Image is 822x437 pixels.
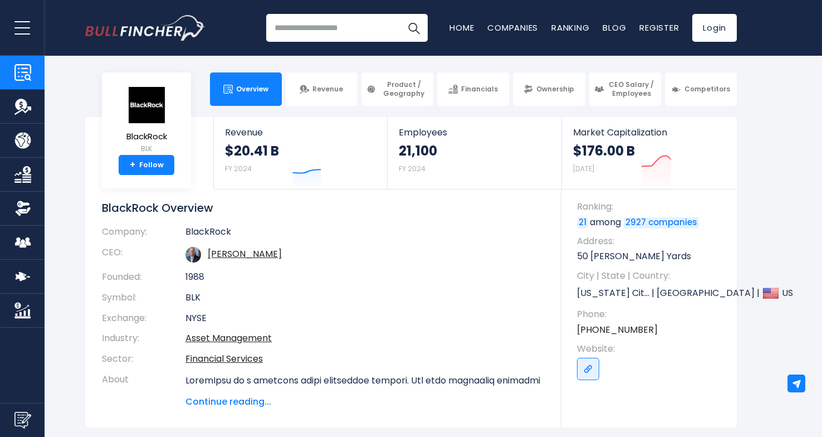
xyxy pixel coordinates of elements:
a: Ranking [551,22,589,33]
small: BLK [126,144,167,154]
span: City | State | Country: [577,270,726,282]
span: Website: [577,343,726,355]
a: Go to link [577,358,599,380]
th: Sector: [102,349,185,370]
span: Ownership [536,85,574,94]
th: Symbol: [102,288,185,308]
a: Revenue $20.41 B FY 2024 [214,117,387,189]
th: Founded: [102,267,185,288]
a: Product / Geography [361,72,433,106]
strong: 21,100 [399,142,437,159]
a: Asset Management [185,332,272,344]
img: Bullfincher logo [85,15,205,41]
span: Financials [461,85,498,94]
strong: $20.41 B [225,142,279,159]
span: Competitors [684,85,730,94]
th: Industry: [102,328,185,349]
small: FY 2024 [225,164,252,173]
img: Ownership [14,200,31,217]
a: Employees 21,100 FY 2024 [388,117,561,189]
a: ceo [208,247,282,260]
strong: + [130,160,135,170]
td: 1988 [185,267,545,288]
a: Go to homepage [85,15,205,41]
a: Competitors [665,72,737,106]
small: FY 2024 [399,164,425,173]
a: Blog [603,22,626,33]
th: About [102,370,185,409]
p: among [577,216,726,229]
p: [US_STATE] Cit... | [GEOGRAPHIC_DATA] | US [577,285,726,302]
a: 21 [577,217,588,229]
a: CEO Salary / Employees [589,72,661,106]
td: BlackRock [185,226,545,242]
span: Phone: [577,308,726,321]
a: +Follow [119,155,174,175]
td: BLK [185,288,545,308]
a: Market Capitalization $176.00 B [DATE] [562,117,736,189]
span: Market Capitalization [573,127,725,138]
a: Revenue [286,72,358,106]
span: Product / Geography [379,80,428,98]
span: Revenue [312,85,343,94]
span: Ranking: [577,201,726,213]
th: CEO: [102,242,185,267]
span: Revenue [225,127,376,138]
a: 2927 companies [624,217,699,229]
a: Register [639,22,679,33]
a: Overview [210,72,282,106]
a: Companies [487,22,538,33]
th: Company: [102,226,185,242]
span: Address: [577,235,726,247]
span: CEO Salary / Employees [607,80,656,98]
small: [DATE] [573,164,594,173]
span: Overview [236,85,268,94]
a: Home [449,22,474,33]
a: Financial Services [185,352,263,365]
span: Employees [399,127,550,138]
button: Search [400,14,428,42]
a: Financials [437,72,509,106]
a: [PHONE_NUMBER] [577,324,658,336]
td: NYSE [185,308,545,329]
p: 50 [PERSON_NAME] Yards [577,250,726,263]
strong: $176.00 B [573,142,635,159]
img: larry-fink.jpg [185,247,201,263]
span: Continue reading... [185,395,545,409]
h1: BlackRock Overview [102,201,545,215]
a: Login [692,14,737,42]
th: Exchange: [102,308,185,329]
span: BlackRock [126,132,167,142]
a: BlackRock BLK [126,86,168,156]
a: Ownership [513,72,585,106]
